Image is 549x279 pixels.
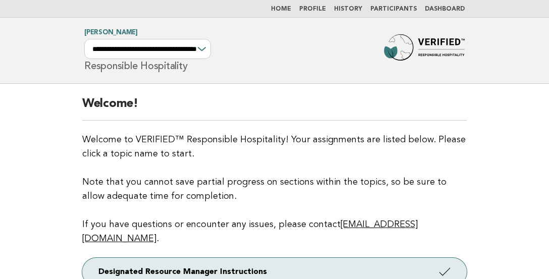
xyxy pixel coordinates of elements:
h1: Responsible Hospitality [84,30,211,71]
a: Dashboard [425,6,465,12]
p: Welcome to VERIFIED™ Responsible Hospitality! Your assignments are listed below. Please click a t... [82,133,467,246]
a: [PERSON_NAME] [84,29,138,36]
img: Forbes Travel Guide [384,34,465,67]
a: Home [271,6,291,12]
a: History [334,6,362,12]
a: Participants [370,6,417,12]
h2: Welcome! [82,96,467,121]
a: Profile [299,6,326,12]
a: [EMAIL_ADDRESS][DOMAIN_NAME] [82,220,418,243]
